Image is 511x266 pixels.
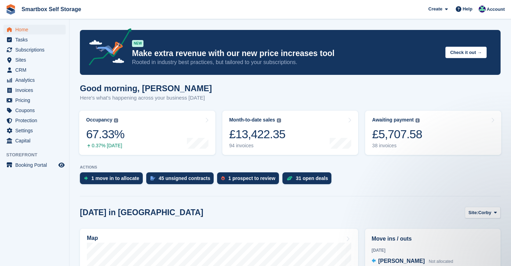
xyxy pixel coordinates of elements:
a: Smartbox Self Storage [19,3,84,15]
span: Create [428,6,442,13]
h2: [DATE] in [GEOGRAPHIC_DATA] [80,208,203,217]
div: NEW [132,40,143,47]
img: icon-info-grey-7440780725fd019a000dd9b08b2336e03edf1995a4989e88bcd33f0948082b44.svg [415,118,420,123]
span: Account [487,6,505,13]
div: 1 move in to allocate [91,175,139,181]
a: 45 unsigned contracts [146,172,217,188]
a: Month-to-date sales £13,422.35 94 invoices [222,111,358,155]
a: 1 move in to allocate [80,172,146,188]
a: [PERSON_NAME] Not allocated [372,257,453,266]
span: Not allocated [429,259,453,264]
span: CRM [15,65,57,75]
div: 45 unsigned contracts [159,175,211,181]
a: 1 prospect to review [217,172,282,188]
button: Check it out → [445,47,487,58]
div: [DATE] [372,247,494,253]
a: menu [3,25,66,34]
span: [PERSON_NAME] [378,258,425,264]
div: £5,707.58 [372,127,422,141]
span: Protection [15,116,57,125]
span: Settings [15,126,57,135]
p: Here's what's happening across your business [DATE] [80,94,212,102]
img: contract_signature_icon-13c848040528278c33f63329250d36e43548de30e8caae1d1a13099fd9432cc5.svg [150,176,155,180]
a: menu [3,95,66,105]
a: menu [3,55,66,65]
a: menu [3,136,66,146]
img: prospect-51fa495bee0391a8d652442698ab0144808aea92771e9ea1ae160a38d050c398.svg [221,176,225,180]
img: move_ins_to_allocate_icon-fdf77a2bb77ea45bf5b3d319d69a93e2d87916cf1d5bf7949dd705db3b84f3ca.svg [84,176,88,180]
span: Home [15,25,57,34]
img: price-adjustments-announcement-icon-8257ccfd72463d97f412b2fc003d46551f7dbcb40ab6d574587a9cd5c0d94... [83,28,132,68]
div: Month-to-date sales [229,117,275,123]
div: 94 invoices [229,143,286,149]
a: menu [3,105,66,115]
span: Analytics [15,75,57,85]
a: Occupancy 67.33% 0.37% [DATE] [79,111,215,155]
span: Booking Portal [15,160,57,170]
p: Rooted in industry best practices, but tailored to your subscriptions. [132,58,440,66]
h1: Good morning, [PERSON_NAME] [80,84,212,93]
span: Help [463,6,472,13]
div: 38 invoices [372,143,422,149]
a: menu [3,85,66,95]
div: 1 prospect to review [228,175,275,181]
a: menu [3,116,66,125]
img: icon-info-grey-7440780725fd019a000dd9b08b2336e03edf1995a4989e88bcd33f0948082b44.svg [114,118,118,123]
p: Make extra revenue with our new price increases tool [132,48,440,58]
div: £13,422.35 [229,127,286,141]
div: 0.37% [DATE] [86,143,124,149]
div: Occupancy [86,117,112,123]
span: Corby [478,209,492,216]
button: Site: Corby [465,207,501,218]
span: Storefront [6,151,69,158]
a: Awaiting payment £5,707.58 38 invoices [365,111,501,155]
div: Awaiting payment [372,117,414,123]
img: deal-1b604bf984904fb50ccaf53a9ad4b4a5d6e5aea283cecdc64d6e3604feb123c2.svg [287,176,292,181]
h2: Map [87,235,98,241]
span: Site: [469,209,478,216]
span: Invoices [15,85,57,95]
span: Sites [15,55,57,65]
a: menu [3,65,66,75]
span: Pricing [15,95,57,105]
a: menu [3,45,66,55]
a: menu [3,126,66,135]
p: ACTIONS [80,165,501,170]
img: stora-icon-8386f47178a22dfd0bd8f6a31ec36ba5ce8667c1dd55bd0f319d3a0aa187defe.svg [6,4,16,15]
a: menu [3,35,66,45]
div: 31 open deals [296,175,328,181]
img: icon-info-grey-7440780725fd019a000dd9b08b2336e03edf1995a4989e88bcd33f0948082b44.svg [277,118,281,123]
a: Preview store [57,161,66,169]
a: menu [3,160,66,170]
span: Coupons [15,105,57,115]
a: 31 open deals [282,172,335,188]
a: menu [3,75,66,85]
span: Subscriptions [15,45,57,55]
h2: Move ins / outs [372,235,494,243]
div: 67.33% [86,127,124,141]
span: Capital [15,136,57,146]
span: Tasks [15,35,57,45]
img: Roger Canham [479,6,486,13]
